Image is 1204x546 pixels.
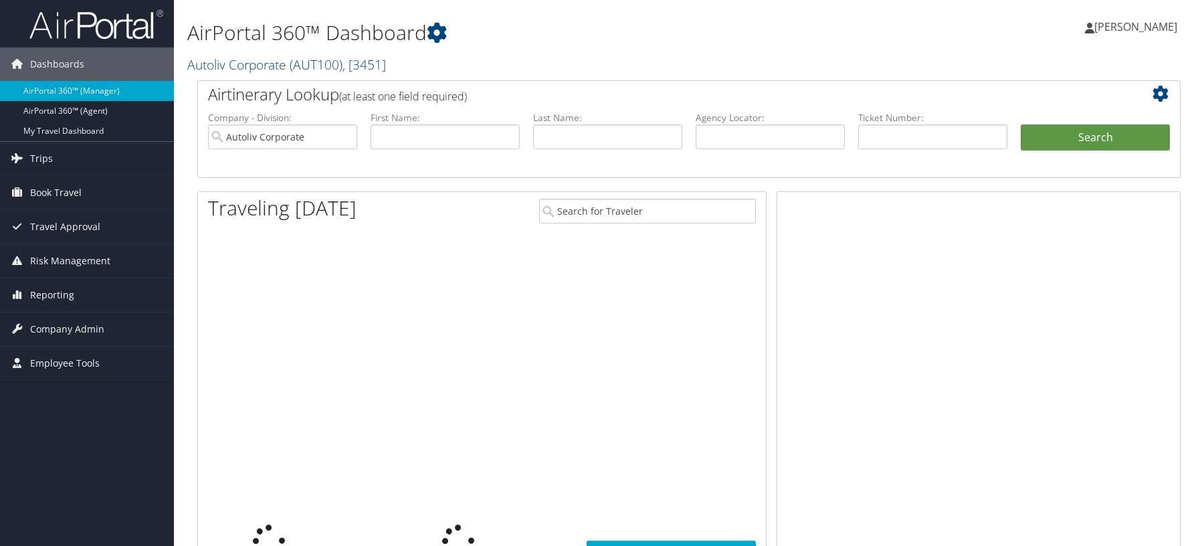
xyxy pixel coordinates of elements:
[30,210,100,244] span: Travel Approval
[208,83,1088,106] h2: Airtinerary Lookup
[290,56,342,74] span: ( AUT100 )
[208,111,357,124] label: Company - Division:
[371,111,520,124] label: First Name:
[30,244,110,278] span: Risk Management
[533,111,682,124] label: Last Name:
[208,194,357,222] h1: Traveling [DATE]
[29,9,163,40] img: airportal-logo.png
[30,48,84,81] span: Dashboards
[30,176,82,209] span: Book Travel
[187,19,856,47] h1: AirPortal 360™ Dashboard
[1094,19,1177,34] span: [PERSON_NAME]
[858,111,1007,124] label: Ticket Number:
[339,89,467,104] span: (at least one field required)
[30,142,53,175] span: Trips
[1021,124,1170,151] button: Search
[539,199,756,223] input: Search for Traveler
[30,312,104,346] span: Company Admin
[1085,7,1191,47] a: [PERSON_NAME]
[696,111,845,124] label: Agency Locator:
[187,56,386,74] a: Autoliv Corporate
[30,347,100,380] span: Employee Tools
[30,278,74,312] span: Reporting
[342,56,386,74] span: , [ 3451 ]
